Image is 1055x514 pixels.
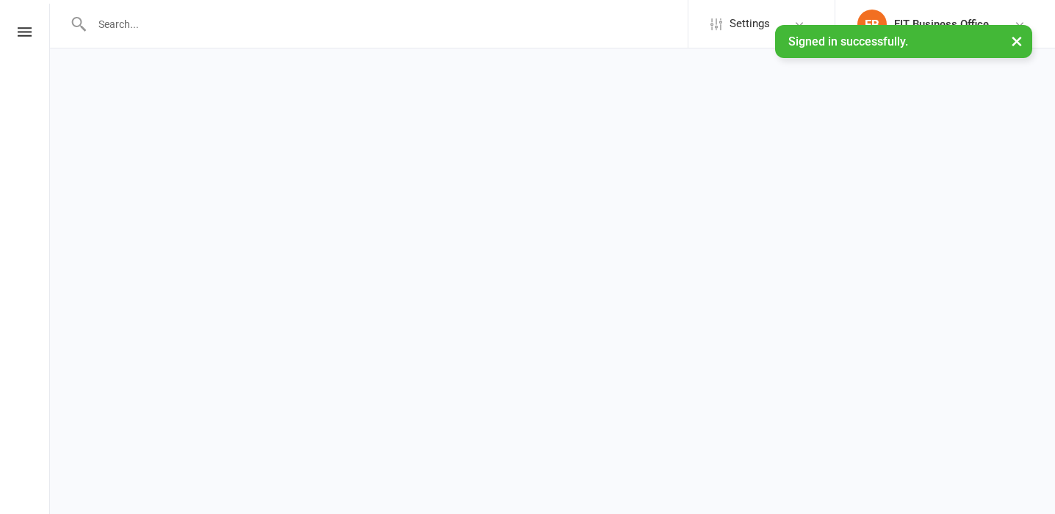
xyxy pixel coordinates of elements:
[730,7,770,40] span: Settings
[894,18,989,31] div: FIT Business Office
[87,14,688,35] input: Search...
[857,10,887,39] div: FB
[788,35,908,48] span: Signed in successfully.
[1004,25,1030,57] button: ×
